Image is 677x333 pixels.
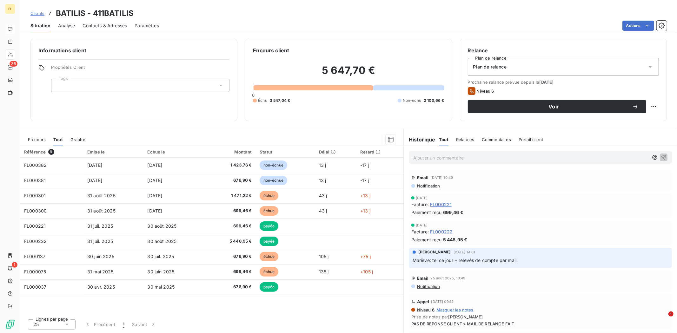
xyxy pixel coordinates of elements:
span: 5 448,95 € [443,236,468,243]
h6: Relance [468,47,659,54]
span: Contacts & Adresses [83,23,127,29]
span: FL000221 [24,223,46,229]
span: Plan de relance [473,64,507,70]
span: Notification [416,284,440,289]
span: 5 448,95 € [209,238,252,245]
span: 699,46 € [209,208,252,214]
span: Email [417,276,429,281]
span: Paiement reçu [411,236,442,243]
span: 699,46 € [443,209,463,216]
span: 676,90 € [209,177,252,184]
span: [DATE] 09:12 [431,300,454,304]
button: Actions [622,21,654,31]
h6: Historique [404,136,435,143]
span: [PERSON_NAME] [448,314,483,319]
span: 31 août 2025 [87,208,116,213]
h6: Informations client [38,47,229,54]
span: Niveau 6 [416,307,435,312]
span: FL000382 [24,162,47,168]
span: Appel [417,299,429,304]
span: Email [417,175,429,180]
span: 135 j [319,269,329,274]
span: Tout [53,137,63,142]
span: [DATE] [416,223,428,227]
span: FL000075 [24,269,46,274]
span: 1 [668,311,674,317]
span: Notification [416,183,440,188]
span: 105 j [319,254,329,259]
span: 43 j [319,193,327,198]
span: Facture : [411,201,429,208]
img: Logo LeanPay [5,319,15,329]
span: [DATE] [147,162,162,168]
span: Graphe [70,137,85,142]
span: 25 [33,321,39,328]
span: Prochaine relance prévue depuis le [468,80,659,85]
span: 3 547,04 € [270,98,290,103]
span: [DATE] [540,80,554,85]
span: Prise de notes par [411,314,669,319]
span: [DATE] [147,178,162,183]
span: FL000222 [24,238,47,244]
button: 1 [119,318,128,331]
span: +13 j [360,208,370,213]
span: 13 j [319,162,326,168]
span: FL000222 [430,228,453,235]
span: [PERSON_NAME] [418,249,451,255]
span: -17 j [360,162,369,168]
span: payée [260,221,279,231]
span: Situation [30,23,50,29]
span: +75 j [360,254,371,259]
span: échue [260,206,279,216]
span: 1 [123,321,124,328]
span: [DATE] [147,208,162,213]
div: Montant [209,149,252,154]
span: FL000037 [24,284,46,290]
span: non-échue [260,176,287,185]
span: +13 j [360,193,370,198]
span: payée [260,282,279,292]
div: Délai [319,149,353,154]
span: 30 juil. 2025 [147,254,174,259]
span: 1 [12,262,17,268]
span: [DATE] [416,196,428,200]
a: Clients [30,10,44,16]
span: 9 [48,149,54,155]
span: 699,46 € [209,223,252,229]
span: 30 juin 2025 [147,269,174,274]
span: 699,46 € [209,269,252,275]
span: Commentaires [482,137,511,142]
span: Portail client [519,137,543,142]
span: 30 août 2025 [147,238,176,244]
div: Statut [260,149,311,154]
div: Retard [360,149,400,154]
span: 2 100,66 € [424,98,444,103]
span: 30 avr. 2025 [87,284,115,290]
span: FL000137 [24,254,45,259]
span: 30 mai 2025 [147,284,175,290]
span: FL000381 [24,178,46,183]
span: échue [260,267,279,277]
div: Référence [24,149,80,155]
span: -17 j [360,178,369,183]
span: FL000300 [24,208,47,213]
input: Ajouter une valeur [56,82,62,88]
span: Analyse [58,23,75,29]
span: 31 août 2025 [87,193,116,198]
span: 0 [252,93,255,98]
span: payée [260,237,279,246]
h6: Encours client [253,47,289,54]
div: Échue le [147,149,201,154]
span: Masquer les notes [436,307,474,312]
span: PAS DE REPONSE CLIENT > MAIL DE RELANCE FAIT [411,321,669,326]
h3: BATILIS - 411BATILIS [56,8,134,19]
button: Précédent [81,318,119,331]
span: Paiement reçu [411,209,442,216]
span: 13 j [319,178,326,183]
span: 31 mai 2025 [87,269,114,274]
span: Facture : [411,228,429,235]
span: Mariève: tel ce jour + relevés de compte par mail [413,258,516,263]
span: [DATE] [87,178,102,183]
span: Non-échu [403,98,421,103]
span: Tout [439,137,448,142]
